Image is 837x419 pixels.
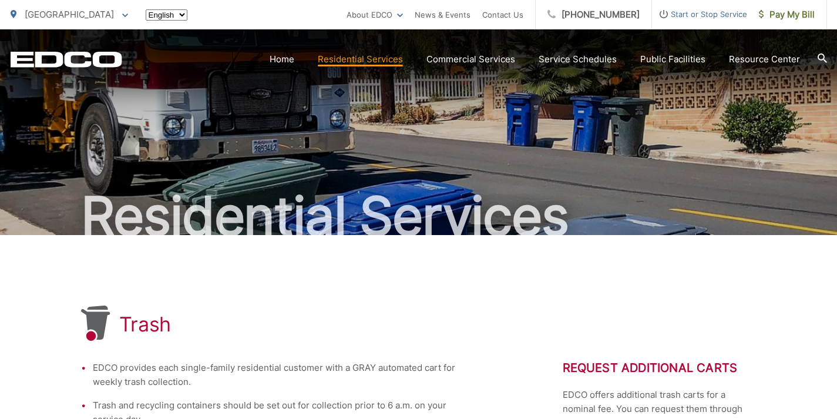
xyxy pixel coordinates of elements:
[482,8,523,22] a: Contact Us
[93,361,469,389] li: EDCO provides each single-family residential customer with a GRAY automated cart for weekly trash...
[539,52,617,66] a: Service Schedules
[347,8,403,22] a: About EDCO
[563,361,757,375] h2: Request Additional Carts
[640,52,705,66] a: Public Facilities
[426,52,515,66] a: Commercial Services
[270,52,294,66] a: Home
[729,52,800,66] a: Resource Center
[146,9,187,21] select: Select a language
[415,8,470,22] a: News & Events
[25,9,114,20] span: [GEOGRAPHIC_DATA]
[119,313,172,336] h1: Trash
[318,52,403,66] a: Residential Services
[759,8,815,22] span: Pay My Bill
[11,187,827,246] h2: Residential Services
[11,51,122,68] a: EDCD logo. Return to the homepage.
